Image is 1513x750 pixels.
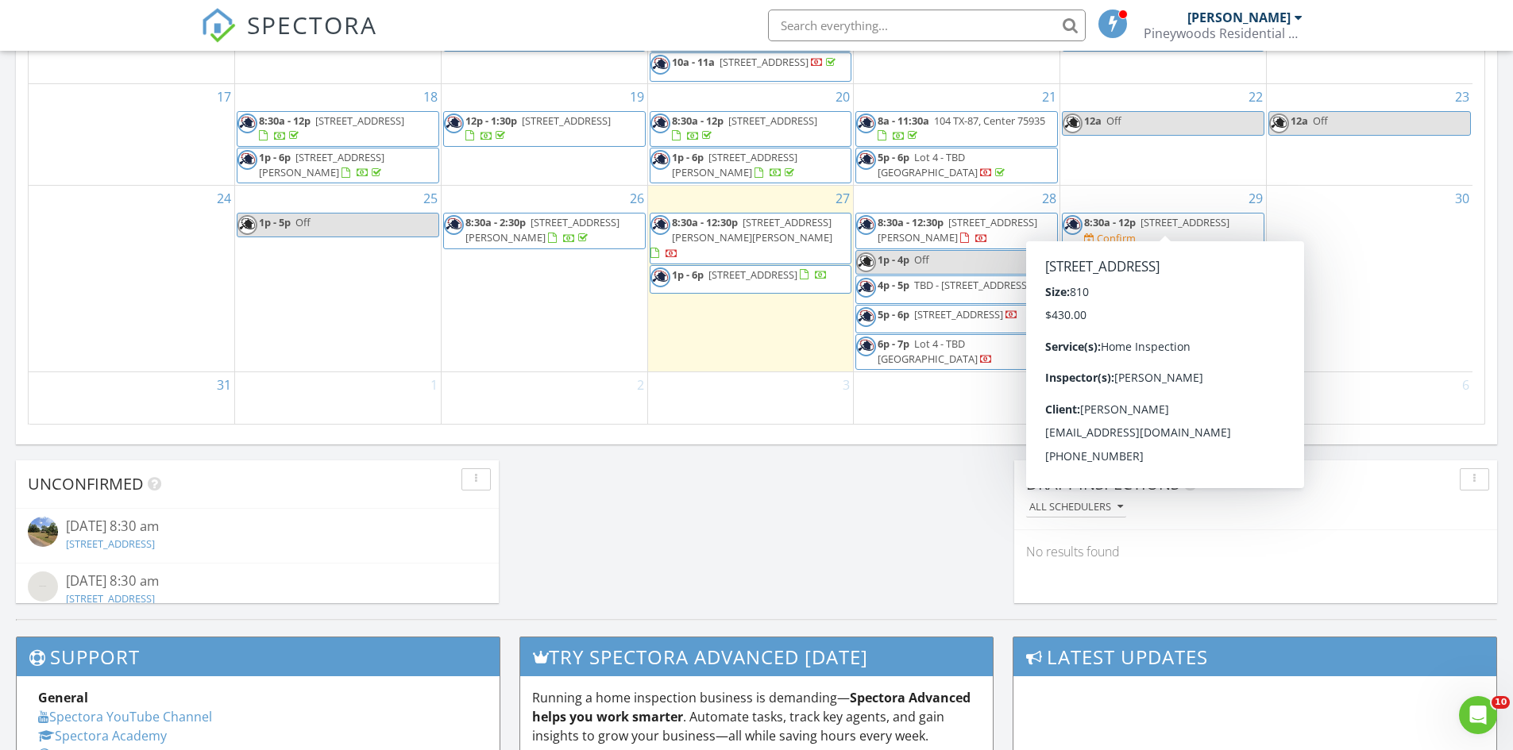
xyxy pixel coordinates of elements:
a: 8:30a - 12p [STREET_ADDRESS] [672,113,817,143]
span: 1p - 6p [672,267,704,282]
div: All schedulers [1029,502,1123,513]
a: 4p - 5p TBD - [STREET_ADDRESS] [878,278,1045,292]
a: 6p - 7p Lot 4 - TBD [GEOGRAPHIC_DATA] [878,337,993,366]
span: 104 TX-87, Center 75935 [934,113,1045,128]
p: Running a home inspection business is demanding— . Automate tasks, track key agents, and gain ins... [532,688,982,745]
span: [STREET_ADDRESS][PERSON_NAME][PERSON_NAME] [672,215,832,244]
span: 1p - 5p [259,215,291,229]
a: Go to September 3, 2025 [839,372,853,398]
span: 12a [1084,113,1102,128]
a: Go to August 19, 2025 [627,84,647,110]
span: 1p - 6p [259,150,291,164]
div: Confirm [1097,232,1136,244]
td: Go to September 1, 2025 [235,372,442,425]
img: logo.jpg [856,278,876,298]
td: Go to August 30, 2025 [1266,186,1472,372]
td: Go to August 26, 2025 [441,186,647,372]
span: 10 [1492,696,1510,709]
a: 8a - 11:30a 104 TX-87, Center 75935 [855,111,1058,147]
a: Go to September 4, 2025 [1046,372,1059,398]
img: logo.jpg [1269,113,1289,133]
span: 12a [1291,113,1308,128]
a: Go to August 21, 2025 [1039,84,1059,110]
img: streetview [28,571,58,602]
img: logo.jpg [856,113,876,133]
a: Go to August 26, 2025 [627,186,647,211]
a: 5p - 6p [STREET_ADDRESS] [878,307,1018,321]
a: 6p - 7p Lot 4 - TBD [GEOGRAPHIC_DATA] [855,334,1058,370]
a: [STREET_ADDRESS] [66,591,155,606]
span: [STREET_ADDRESS] [1141,215,1229,229]
a: [DATE] 8:30 am [STREET_ADDRESS] Submitted [DATE] 5:47 am [28,571,487,625]
span: [STREET_ADDRESS][PERSON_NAME] [465,215,619,244]
span: [STREET_ADDRESS][PERSON_NAME] [672,150,797,179]
span: 8:30a - 12p [259,113,311,128]
span: [STREET_ADDRESS] [728,113,817,128]
span: 4p - 5p [878,278,909,292]
a: Go to September 2, 2025 [634,372,647,398]
td: Go to August 31, 2025 [29,372,235,425]
a: 1p - 6p [STREET_ADDRESS][PERSON_NAME] [650,148,852,183]
span: 8:30a - 2:30p [465,215,526,229]
td: Go to August 29, 2025 [1060,186,1267,372]
img: logo.jpg [856,337,876,356]
img: logo.jpg [444,215,464,235]
img: logo.jpg [237,113,257,133]
a: 12p - 1:30p [STREET_ADDRESS] [465,113,611,143]
a: 10a - 11a [STREET_ADDRESS] [672,55,839,69]
a: Confirm [1084,231,1136,246]
a: SPECTORA [201,21,377,55]
img: logo.jpg [650,215,670,235]
span: 8:30a - 12:30p [878,215,944,229]
a: 5p - 6p Lot 4 - TBD [GEOGRAPHIC_DATA] [878,150,1008,179]
a: Go to August 24, 2025 [214,186,234,211]
span: Off [1106,113,1121,128]
a: Go to August 28, 2025 [1039,186,1059,211]
img: logo.jpg [650,55,670,75]
a: Go to August 27, 2025 [832,186,853,211]
a: Spectora YouTube Channel [38,708,212,725]
iframe: Intercom live chat [1459,696,1497,734]
span: [STREET_ADDRESS][PERSON_NAME] [878,215,1037,244]
span: 8:30a - 12p [1084,215,1136,229]
td: Go to August 18, 2025 [235,83,442,186]
td: Go to August 27, 2025 [647,186,854,372]
td: Go to September 5, 2025 [1060,372,1267,425]
h3: Try spectora advanced [DATE] [520,637,994,676]
td: Go to September 3, 2025 [647,372,854,425]
a: 8:30a - 12p [STREET_ADDRESS] Confirm [1062,213,1264,248]
a: 1p - 6p [STREET_ADDRESS][PERSON_NAME] [672,150,797,179]
a: [STREET_ADDRESS] [66,537,155,551]
img: logo.jpg [237,150,257,170]
a: 8a - 11:30a 104 TX-87, Center 75935 [878,113,1045,143]
span: 1p - 6p [672,150,704,164]
a: Go to August 20, 2025 [832,84,853,110]
span: 10a - 11a [672,55,715,69]
td: Go to August 21, 2025 [854,83,1060,186]
a: Go to August 31, 2025 [214,372,234,398]
a: 8:30a - 12p [STREET_ADDRESS] [650,111,852,147]
a: Go to August 30, 2025 [1452,186,1472,211]
strong: General [38,689,88,706]
td: Go to August 20, 2025 [647,83,854,186]
a: Go to August 17, 2025 [214,84,234,110]
a: 1p - 6p [STREET_ADDRESS][PERSON_NAME] [237,148,439,183]
span: [STREET_ADDRESS] [914,307,1003,321]
div: Pineywoods Residential Home Inspection [1144,25,1303,41]
a: Go to August 29, 2025 [1245,186,1266,211]
span: 5p - 6p [878,150,909,164]
span: 8:30a - 12p [672,113,724,128]
span: Lot 4 - TBD [GEOGRAPHIC_DATA] [878,337,978,366]
td: Go to August 17, 2025 [29,83,235,186]
a: Go to September 1, 2025 [427,372,441,398]
img: logo.jpg [237,215,257,235]
a: 8:30a - 12p [STREET_ADDRESS] [259,113,404,143]
span: Off [295,215,311,229]
span: 1p - 4p [878,252,909,267]
span: 12p - 1:30p [465,113,517,128]
span: Draft Inspections [1026,473,1179,494]
td: Go to August 22, 2025 [1060,83,1267,186]
img: logo.jpg [650,113,670,133]
img: logo.jpg [650,267,670,287]
img: logo.jpg [856,150,876,170]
